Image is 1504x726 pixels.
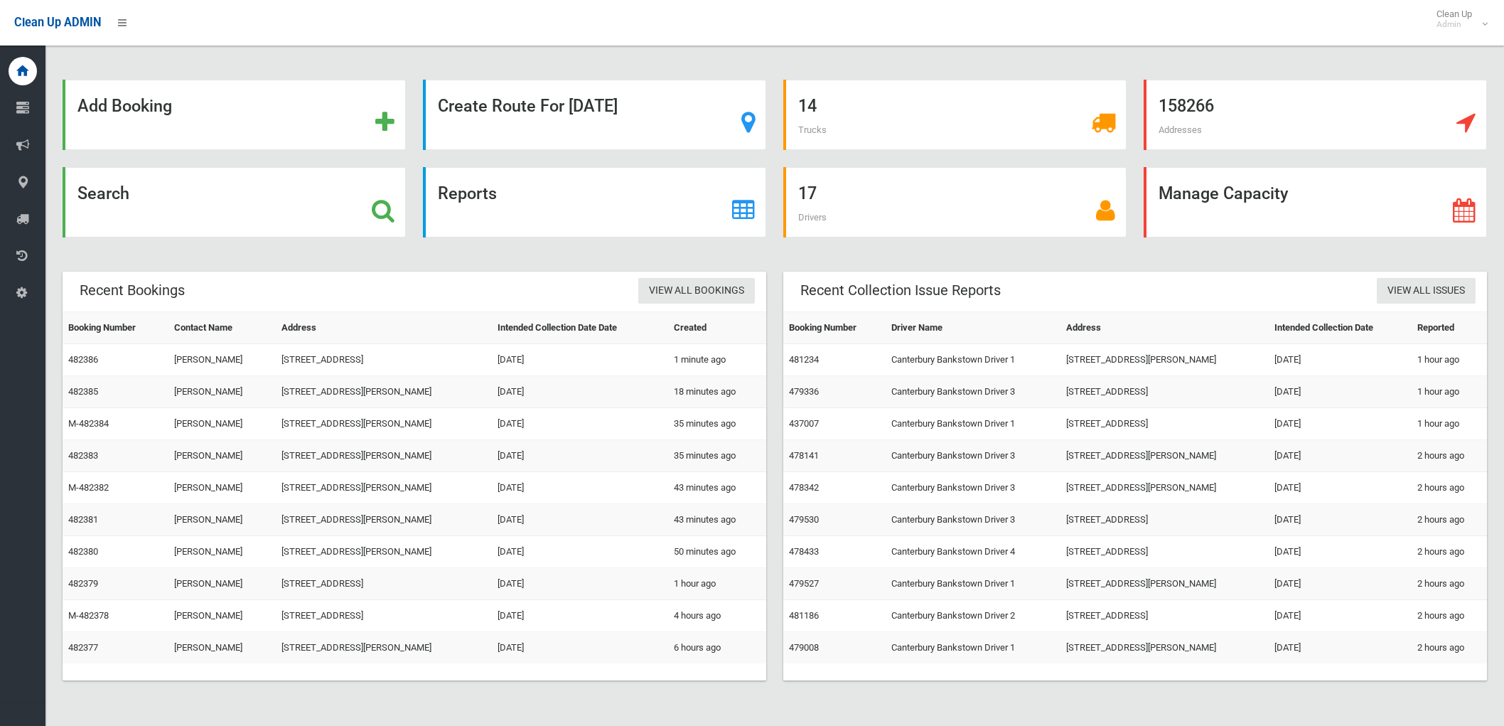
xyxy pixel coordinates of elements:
[1269,376,1412,408] td: [DATE]
[1412,568,1487,600] td: 2 hours ago
[886,376,1060,408] td: Canterbury Bankstown Driver 3
[1269,408,1412,440] td: [DATE]
[1412,472,1487,504] td: 2 hours ago
[492,376,667,408] td: [DATE]
[886,344,1060,376] td: Canterbury Bankstown Driver 1
[789,578,819,589] a: 479527
[668,504,766,536] td: 43 minutes ago
[168,408,275,440] td: [PERSON_NAME]
[492,440,667,472] td: [DATE]
[492,472,667,504] td: [DATE]
[276,408,493,440] td: [STREET_ADDRESS][PERSON_NAME]
[1060,568,1269,600] td: [STREET_ADDRESS][PERSON_NAME]
[423,80,766,150] a: Create Route For [DATE]
[783,277,1018,304] header: Recent Collection Issue Reports
[168,312,275,344] th: Contact Name
[1412,312,1487,344] th: Reported
[1412,408,1487,440] td: 1 hour ago
[276,632,493,664] td: [STREET_ADDRESS][PERSON_NAME]
[886,408,1060,440] td: Canterbury Bankstown Driver 1
[276,344,493,376] td: [STREET_ADDRESS]
[668,472,766,504] td: 43 minutes ago
[1269,344,1412,376] td: [DATE]
[276,472,493,504] td: [STREET_ADDRESS][PERSON_NAME]
[798,96,817,116] strong: 14
[1060,408,1269,440] td: [STREET_ADDRESS]
[668,376,766,408] td: 18 minutes ago
[886,472,1060,504] td: Canterbury Bankstown Driver 3
[63,277,202,304] header: Recent Bookings
[276,504,493,536] td: [STREET_ADDRESS][PERSON_NAME]
[886,568,1060,600] td: Canterbury Bankstown Driver 1
[668,568,766,600] td: 1 hour ago
[789,514,819,525] a: 479530
[789,450,819,461] a: 478141
[492,344,667,376] td: [DATE]
[77,183,129,203] strong: Search
[68,578,98,589] a: 482379
[1269,600,1412,632] td: [DATE]
[1060,440,1269,472] td: [STREET_ADDRESS][PERSON_NAME]
[1412,536,1487,568] td: 2 hours ago
[1159,183,1288,203] strong: Manage Capacity
[438,183,497,203] strong: Reports
[638,278,755,304] a: View All Bookings
[68,610,109,621] a: M-482378
[1144,167,1487,237] a: Manage Capacity
[68,386,98,397] a: 482385
[492,632,667,664] td: [DATE]
[168,504,275,536] td: [PERSON_NAME]
[1269,568,1412,600] td: [DATE]
[1412,376,1487,408] td: 1 hour ago
[668,536,766,568] td: 50 minutes ago
[668,312,766,344] th: Created
[276,440,493,472] td: [STREET_ADDRESS][PERSON_NAME]
[789,642,819,653] a: 479008
[168,440,275,472] td: [PERSON_NAME]
[668,600,766,632] td: 4 hours ago
[798,212,827,223] span: Drivers
[276,568,493,600] td: [STREET_ADDRESS]
[492,600,667,632] td: [DATE]
[1269,312,1412,344] th: Intended Collection Date
[668,344,766,376] td: 1 minute ago
[789,546,819,557] a: 478433
[168,472,275,504] td: [PERSON_NAME]
[789,482,819,493] a: 478342
[492,536,667,568] td: [DATE]
[492,408,667,440] td: [DATE]
[438,96,618,116] strong: Create Route For [DATE]
[68,642,98,653] a: 482377
[798,183,817,203] strong: 17
[1429,9,1486,30] span: Clean Up
[1159,124,1202,135] span: Addresses
[1269,632,1412,664] td: [DATE]
[668,632,766,664] td: 6 hours ago
[1269,440,1412,472] td: [DATE]
[276,376,493,408] td: [STREET_ADDRESS][PERSON_NAME]
[63,80,406,150] a: Add Booking
[168,568,275,600] td: [PERSON_NAME]
[77,96,172,116] strong: Add Booking
[789,386,819,397] a: 479336
[789,610,819,621] a: 481186
[168,376,275,408] td: [PERSON_NAME]
[1269,472,1412,504] td: [DATE]
[63,167,406,237] a: Search
[1159,96,1214,116] strong: 158266
[68,546,98,557] a: 482380
[1060,536,1269,568] td: [STREET_ADDRESS]
[492,568,667,600] td: [DATE]
[1060,600,1269,632] td: [STREET_ADDRESS]
[886,600,1060,632] td: Canterbury Bankstown Driver 2
[789,418,819,429] a: 437007
[68,354,98,365] a: 482386
[1060,632,1269,664] td: [STREET_ADDRESS][PERSON_NAME]
[1060,504,1269,536] td: [STREET_ADDRESS]
[1060,312,1269,344] th: Address
[783,167,1127,237] a: 17 Drivers
[1060,472,1269,504] td: [STREET_ADDRESS][PERSON_NAME]
[798,124,827,135] span: Trucks
[1144,80,1487,150] a: 158266 Addresses
[1269,504,1412,536] td: [DATE]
